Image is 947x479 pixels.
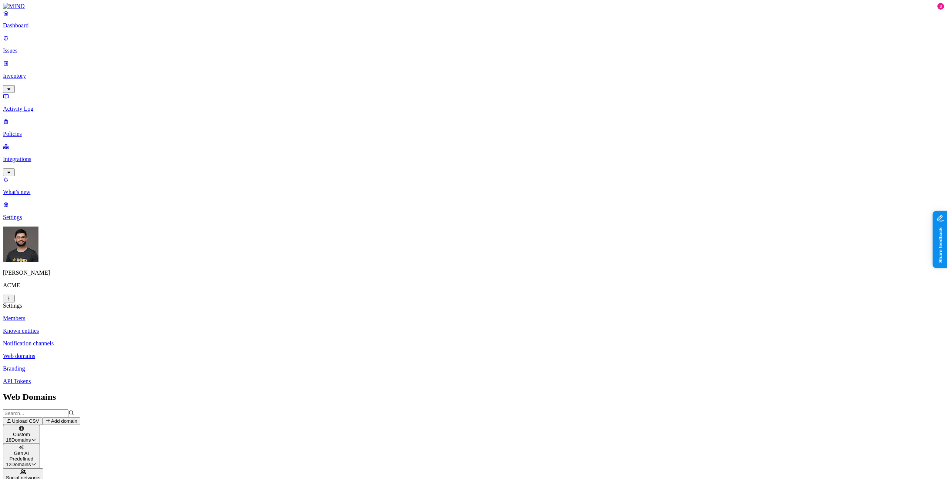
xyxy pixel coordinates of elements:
input: Search... [3,409,68,417]
img: Guy Gofman [3,227,38,262]
h2: Web Domains [3,392,944,402]
button: Gen AIPredefined12Domains [3,444,40,468]
p: Inventory [3,73,944,79]
p: ACME [3,282,944,289]
p: Dashboard [3,22,944,29]
p: Policies [3,131,944,137]
a: Issues [3,35,944,54]
p: Activity Log [3,105,944,112]
a: Known entities [3,328,944,334]
div: Settings [3,302,944,309]
button: Upload CSV [3,417,42,425]
a: Notification channels [3,340,944,347]
p: Integrations [3,156,944,163]
a: Settings [3,201,944,221]
a: Activity Log [3,93,944,112]
p: [PERSON_NAME] [3,269,944,276]
a: MIND [3,3,944,10]
span: 12 Domains [6,462,31,467]
button: Custom18Domains [3,425,40,444]
p: Settings [3,214,944,221]
a: Web domains [3,353,944,359]
a: Integrations [3,143,944,175]
a: Inventory [3,60,944,92]
a: Policies [3,118,944,137]
span: 18 Domains [6,437,31,443]
div: Custom [6,432,37,437]
button: Add domain [42,417,80,425]
p: Issues [3,47,944,54]
a: Branding [3,365,944,372]
div: 3 [937,3,944,10]
a: Members [3,315,944,322]
a: API Tokens [3,378,944,385]
a: Dashboard [3,10,944,29]
div: Gen AI [6,450,37,456]
div: Predefined [6,456,37,462]
a: What's new [3,176,944,195]
p: What's new [3,189,944,195]
img: MIND [3,3,25,10]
